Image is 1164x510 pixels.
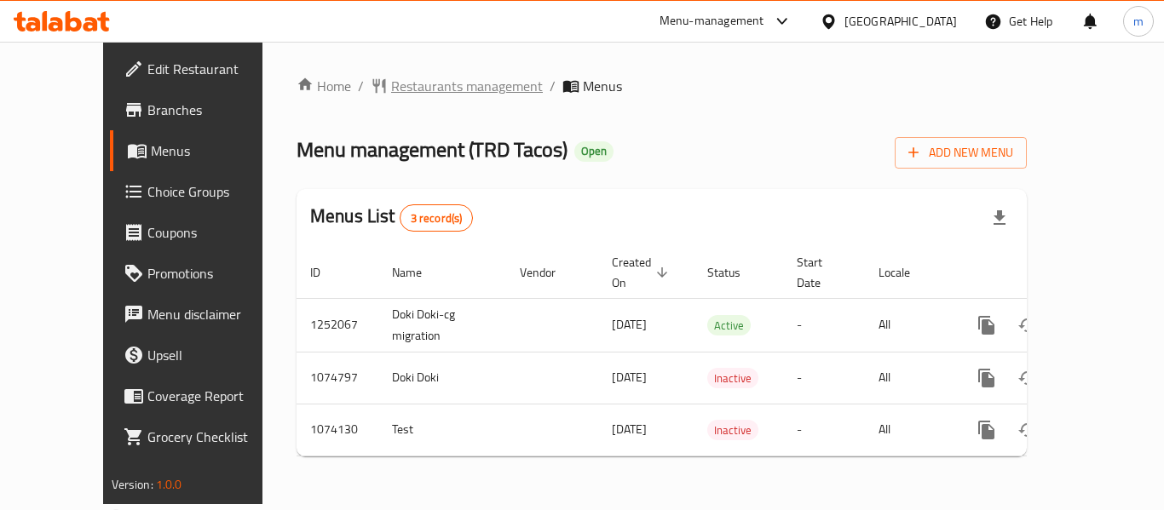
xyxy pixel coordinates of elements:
[378,404,506,456] td: Test
[147,263,284,284] span: Promotions
[908,142,1013,163] span: Add New Menu
[110,130,297,171] a: Menus
[707,262,763,283] span: Status
[783,298,865,352] td: -
[612,313,647,335] span: [DATE]
[612,252,673,293] span: Created On
[358,76,364,96] li: /
[371,76,543,96] a: Restaurants management
[147,386,284,406] span: Coverage Report
[966,305,1007,346] button: more
[550,76,556,96] li: /
[110,49,297,89] a: Edit Restaurant
[574,141,614,162] div: Open
[110,294,297,335] a: Menu disclaimer
[378,298,506,352] td: Doki Doki-cg migration
[583,76,622,96] span: Menus
[392,262,444,283] span: Name
[391,76,543,96] span: Restaurants management
[310,203,473,232] h2: Menus List
[953,247,1144,299] th: Actions
[966,358,1007,398] button: more
[147,427,284,447] span: Grocery Checklist
[783,352,865,404] td: -
[660,11,764,32] div: Menu-management
[400,210,473,226] span: 3 record(s)
[844,12,957,31] div: [GEOGRAPHIC_DATA]
[110,416,297,457] a: Grocery Checklist
[297,352,378,404] td: 1074797
[110,335,297,375] a: Upsell
[378,352,506,404] td: Doki Doki
[297,130,568,169] span: Menu management ( TRD Tacos )
[297,298,378,352] td: 1252067
[156,473,182,496] span: 1.0.0
[110,171,297,212] a: Choice Groups
[707,369,758,388] span: Inactive
[297,76,351,96] a: Home
[147,345,284,365] span: Upsell
[297,247,1144,456] table: enhanced table
[151,140,284,161] span: Menus
[612,418,647,440] span: [DATE]
[895,137,1027,169] button: Add New Menu
[310,262,343,283] span: ID
[612,366,647,388] span: [DATE]
[707,315,751,335] div: Active
[1007,410,1048,450] button: Change Status
[110,89,297,130] a: Branches
[865,404,953,456] td: All
[1007,358,1048,398] button: Change Status
[520,262,578,283] span: Vendor
[110,253,297,294] a: Promotions
[966,410,1007,450] button: more
[1133,12,1144,31] span: m
[865,352,953,404] td: All
[707,421,758,440] span: Inactive
[147,222,284,243] span: Coupons
[297,404,378,456] td: 1074130
[707,368,758,388] div: Inactive
[797,252,844,293] span: Start Date
[879,262,932,283] span: Locale
[147,100,284,120] span: Branches
[110,212,297,253] a: Coupons
[147,304,284,324] span: Menu disclaimer
[147,181,284,202] span: Choice Groups
[112,473,153,496] span: Version:
[400,204,474,232] div: Total records count
[707,316,751,335] span: Active
[707,420,758,440] div: Inactive
[979,198,1020,238] div: Export file
[110,375,297,416] a: Coverage Report
[1007,305,1048,346] button: Change Status
[865,298,953,352] td: All
[783,404,865,456] td: -
[574,144,614,158] span: Open
[297,76,1027,96] nav: breadcrumb
[147,59,284,79] span: Edit Restaurant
